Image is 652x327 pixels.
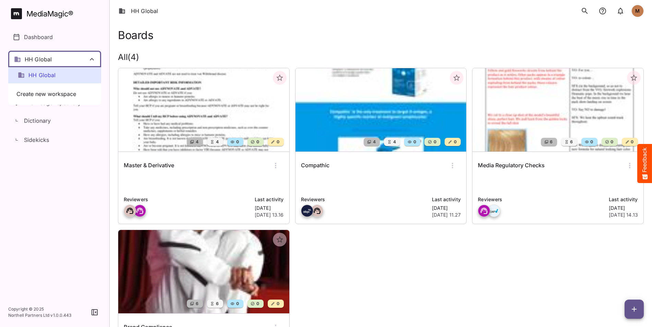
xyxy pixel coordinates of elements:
button: notifications [614,4,627,18]
span: Create new workspace [16,90,76,98]
button: notifications [596,4,609,18]
button: Create new workspace [12,87,97,101]
span: HH Global [28,71,56,79]
div: M [631,5,644,17]
button: search [578,4,592,18]
button: Feedback [637,144,652,183]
